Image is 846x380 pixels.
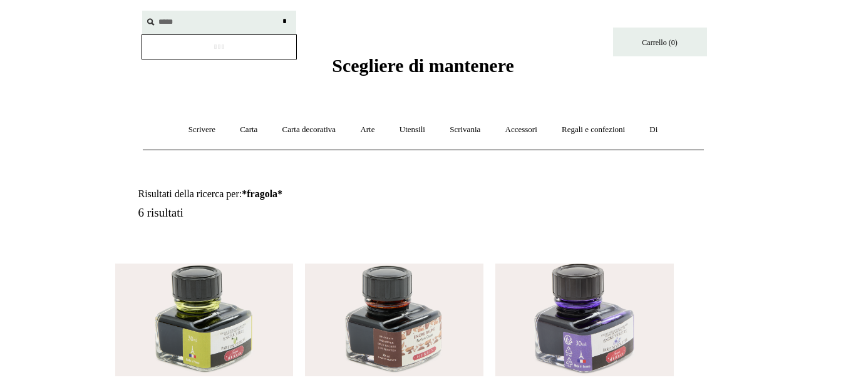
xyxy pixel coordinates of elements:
[550,113,636,146] a: Regali e confezioni
[494,113,549,146] a: Accessori
[240,125,257,134] font: Carta
[332,65,513,74] a: Scegliere di mantenere
[388,113,436,146] a: Utensili
[229,113,269,146] a: Carta
[438,113,492,146] a: Scrivania
[305,264,483,376] a: Inchiostro per penna stilografica profumato al cacao Herbin, 30 ml Inchiostro per penna stilograf...
[305,264,483,376] img: Inchiostro per penna stilografica profumato al cacao Herbin, 30 ml
[282,125,336,134] font: Carta decorativa
[332,55,513,76] font: Scegliere di mantenere
[450,125,480,134] font: Scrivania
[649,125,658,134] font: Di
[495,264,673,376] a: Inchiostro per penna stilografica profumato alla violetta Herbin, 30 ml Inchiostro per penna stil...
[562,125,625,134] font: Regali e confezioni
[115,264,293,376] img: Inchiostro per penna stilografica profumato agli agrumi Herbin, flacone da 30 ml
[271,113,348,146] a: Carta decorativa
[349,113,386,146] a: Arte
[188,125,215,134] font: Scrivere
[400,125,425,134] font: Utensili
[638,113,669,146] a: Di
[177,113,227,146] a: Scrivere
[613,28,707,56] a: Carrello (0)
[360,125,374,134] font: Arte
[642,38,677,47] font: Carrello (0)
[115,264,293,376] a: Inchiostro per penna stilografica profumato agli agrumi Herbin, flacone da 30 ml Inchiostro per p...
[495,264,673,376] img: Inchiostro per penna stilografica profumato alla violetta Herbin, 30 ml
[138,206,183,219] font: 6 risultati
[505,125,537,134] font: Accessori
[138,188,242,199] font: Risultati della ricerca per:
